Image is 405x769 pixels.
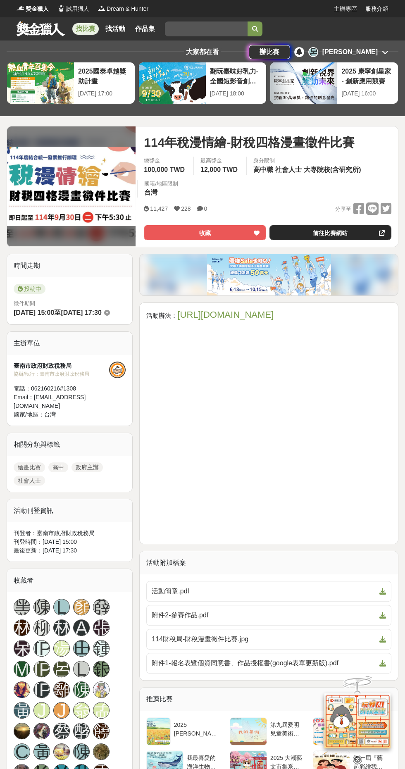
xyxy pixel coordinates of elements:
[313,717,391,745] a: [DATE]單親家庭子女徵文繪畫比賽
[33,681,50,698] div: [PERSON_NAME]
[53,743,70,760] a: Avatar
[14,640,30,657] a: 呆
[33,661,50,677] div: [PERSON_NAME]
[7,499,132,522] div: 活動刊登資訊
[53,723,70,739] a: 蔡
[7,147,136,226] img: Cover Image
[33,619,50,636] a: 柳
[93,619,110,636] a: 張
[14,619,30,636] a: 林
[73,681,90,698] a: 陳
[14,370,109,378] div: 協辦/執行： 臺南市政府財政稅務局
[304,166,361,173] span: 大專院校(含研究所)
[270,62,398,104] a: 2025 康寧創星家 - 創新應用競賽[DATE] 16:00
[66,5,89,13] span: 試用獵人
[26,5,49,13] span: 獎金獵人
[53,661,70,677] a: 呂
[253,157,363,165] div: 身分限制
[14,702,30,719] a: 黃
[33,743,50,760] div: 黃
[308,47,318,57] div: 呂
[334,5,357,13] a: 主辦專區
[341,67,394,85] div: 2025 康寧創星家 - 創新應用競賽
[14,661,30,677] div: M
[144,225,266,240] button: 收藏
[73,743,90,760] div: 陳
[269,225,391,240] a: 前往比賽網站
[144,166,185,173] span: 100,000 TWD
[152,610,376,620] span: 附件2-參賽作品.pdf
[53,640,70,657] a: 湯
[107,5,148,13] span: Dream & Hunter
[14,476,45,486] a: 社會人士
[365,5,388,13] a: 服務介紹
[93,743,110,760] a: Avatar
[253,166,273,173] span: 高中職
[33,702,50,719] a: J
[7,332,132,355] div: 主辦單位
[14,384,109,393] div: 電話： 062160216#1308
[14,743,30,760] a: C
[93,723,110,739] div: 饒
[71,462,103,472] a: 政府主辦
[14,538,126,546] div: 刊登時間： [DATE] 15:00
[14,529,126,538] div: 刊登者： 臺南市政府財政稅務局
[53,702,70,719] a: J
[146,312,177,319] span: 活動辦法：
[7,62,135,104] a: 2025國泰卓越獎助計畫[DATE] 17:00
[73,619,90,636] a: A
[93,640,110,657] div: 鍾
[14,723,30,739] img: Avatar
[14,411,44,418] span: 國家/地區：
[53,599,70,615] div: L
[335,203,351,215] span: 分享至
[341,89,394,98] div: [DATE] 16:00
[140,551,398,574] div: 活動附加檔案
[73,661,90,677] a: L
[7,433,132,456] div: 相關分類與標籤
[93,681,110,698] a: Avatar
[73,640,90,657] div: 田
[53,619,70,636] a: 林
[14,546,126,555] div: 最後更新： [DATE] 17:30
[322,47,378,57] div: [PERSON_NAME]
[14,599,30,615] a: 黑
[17,5,49,13] a: Logo獎金獵人
[174,721,222,736] div: 2025 [PERSON_NAME]暑期盃填色・繪畫・手工勞作比賽
[54,744,69,759] img: Avatar
[152,658,376,668] span: 附件1-報名表暨個資同意書、作品授權書(google表單更新版).pdf
[144,189,157,196] span: 台灣
[181,205,191,212] span: 228
[98,4,106,12] img: Logo
[150,205,168,212] span: 11,427
[14,682,30,698] img: Avatar
[93,702,110,719] a: 孟
[73,702,90,719] div: 翁
[200,157,240,165] span: 最高獎金
[270,721,305,736] div: 第九屆愛明兒童美術獎 2025『我的暑假』兒童繪畫比賽
[204,205,207,212] span: 0
[146,717,225,745] a: 2025 [PERSON_NAME]暑期盃填色・繪畫・手工勞作比賽
[44,411,56,418] span: 台灣
[230,717,308,745] a: 第九屆愛明兒童美術獎 2025『我的暑假』兒童繪畫比賽
[73,599,90,615] div: 顏
[249,45,290,59] a: 辦比賽
[48,462,68,472] a: 高中
[33,599,50,615] div: 陳
[33,723,50,739] a: Avatar
[57,5,89,13] a: Logo試用獵人
[17,4,25,12] img: Logo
